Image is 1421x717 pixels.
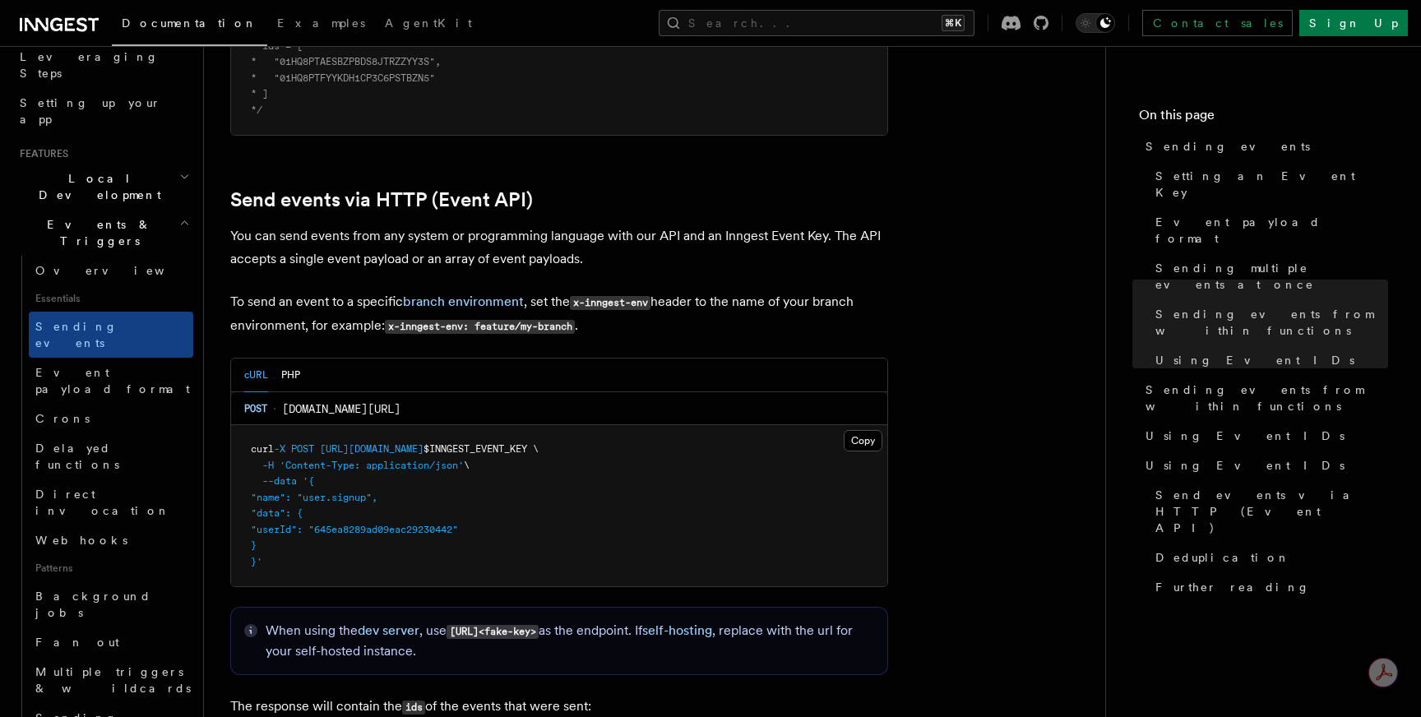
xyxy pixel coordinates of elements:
a: Using Event IDs [1139,451,1388,480]
span: -H [262,460,274,471]
button: Local Development [13,164,193,210]
h4: On this page [1139,105,1388,132]
span: Multiple triggers & wildcards [35,665,191,695]
span: "name": "user.signup", [251,492,377,503]
span: Examples [277,16,365,30]
span: Features [13,147,68,160]
span: * "01HQ8PTFYYKDH1CP3C6PSTBZN5" [251,72,435,84]
a: Further reading [1149,572,1388,602]
button: Search...⌘K [659,10,974,36]
span: --data [262,475,297,487]
a: Multiple triggers & wildcards [29,657,193,703]
a: Documentation [112,5,267,46]
span: Crons [35,412,90,425]
a: Setting up your app [13,88,193,134]
span: } [251,539,257,551]
p: You can send events from any system or programming language with our API and an Inngest Event Key... [230,224,888,271]
a: Sign Up [1299,10,1408,36]
span: Deduplication [1155,549,1290,566]
button: cURL [244,358,268,392]
a: Examples [267,5,375,44]
code: ids [402,701,425,715]
span: Sending events from within functions [1146,382,1388,414]
a: self-hosting [642,622,712,638]
span: Sending multiple events at once [1155,260,1388,293]
button: Copy [844,430,882,451]
a: dev server [358,622,419,638]
span: Using Event IDs [1155,352,1354,368]
span: Send events via HTTP (Event API) [1155,487,1388,536]
a: Using Event IDs [1139,421,1388,451]
span: Delayed functions [35,442,119,471]
span: 'Content-Type: application/json' [280,460,464,471]
span: Documentation [122,16,257,30]
a: Sending events [29,312,193,358]
a: branch environment [403,294,524,309]
span: AgentKit [385,16,472,30]
span: Overview [35,264,205,277]
span: Sending events [35,320,118,349]
button: Events & Triggers [13,210,193,256]
span: Further reading [1155,579,1310,595]
span: Using Event IDs [1146,428,1345,444]
p: When using the , use as the endpoint. If , replace with the url for your self-hosted instance. [266,621,874,661]
span: Sending events [1146,138,1310,155]
span: * ids = [ [251,40,303,52]
span: POST [244,402,267,415]
span: POST [291,443,314,455]
a: Sending multiple events at once [1149,253,1388,299]
span: '{ [303,475,314,487]
span: [DOMAIN_NAME][URL] [282,400,400,417]
a: Crons [29,404,193,433]
button: PHP [281,358,300,392]
span: Setting up your app [20,96,161,126]
span: Background jobs [35,590,151,619]
a: Send events via HTTP (Event API) [1149,480,1388,543]
a: Sending events [1139,132,1388,161]
p: To send an event to a specific , set the header to the name of your branch environment, for examp... [230,290,888,338]
span: Direct invocation [35,488,170,517]
a: Contact sales [1142,10,1293,36]
a: Sending events from within functions [1139,375,1388,421]
a: Sending events from within functions [1149,299,1388,345]
a: Direct invocation [29,479,193,525]
span: [URL][DOMAIN_NAME] [320,443,424,455]
span: Using Event IDs [1146,457,1345,474]
span: -X [274,443,285,455]
span: Webhooks [35,534,127,547]
a: Fan out [29,627,193,657]
a: Leveraging Steps [13,42,193,88]
span: Events & Triggers [13,216,179,249]
code: x-inngest-env [570,296,650,310]
span: "data": { [251,507,303,519]
span: }' [251,556,262,567]
span: Event payload format [1155,214,1388,247]
a: AgentKit [375,5,482,44]
span: Essentials [29,285,193,312]
a: Setting an Event Key [1149,161,1388,207]
button: Toggle dark mode [1076,13,1115,33]
kbd: ⌘K [942,15,965,31]
a: Overview [29,256,193,285]
span: Patterns [29,555,193,581]
code: [URL]<fake-key> [447,625,539,639]
span: Leveraging Steps [20,50,159,80]
a: Event payload format [1149,207,1388,253]
span: "userId": "645ea8289ad09eac29230442" [251,524,458,535]
span: Event payload format [35,366,190,396]
span: Setting an Event Key [1155,168,1388,201]
span: Sending events from within functions [1155,306,1388,339]
span: Local Development [13,170,179,203]
span: $INNGEST_EVENT_KEY \ [424,443,539,455]
a: Send events via HTTP (Event API) [230,188,533,211]
a: Delayed functions [29,433,193,479]
code: x-inngest-env: feature/my-branch [385,320,575,334]
span: Fan out [35,636,119,649]
a: Deduplication [1149,543,1388,572]
span: * "01HQ8PTAESBZPBDS8JTRZZYY3S", [251,56,441,67]
span: \ [464,460,470,471]
span: curl [251,443,274,455]
a: Event payload format [29,358,193,404]
a: Using Event IDs [1149,345,1388,375]
a: Webhooks [29,525,193,555]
